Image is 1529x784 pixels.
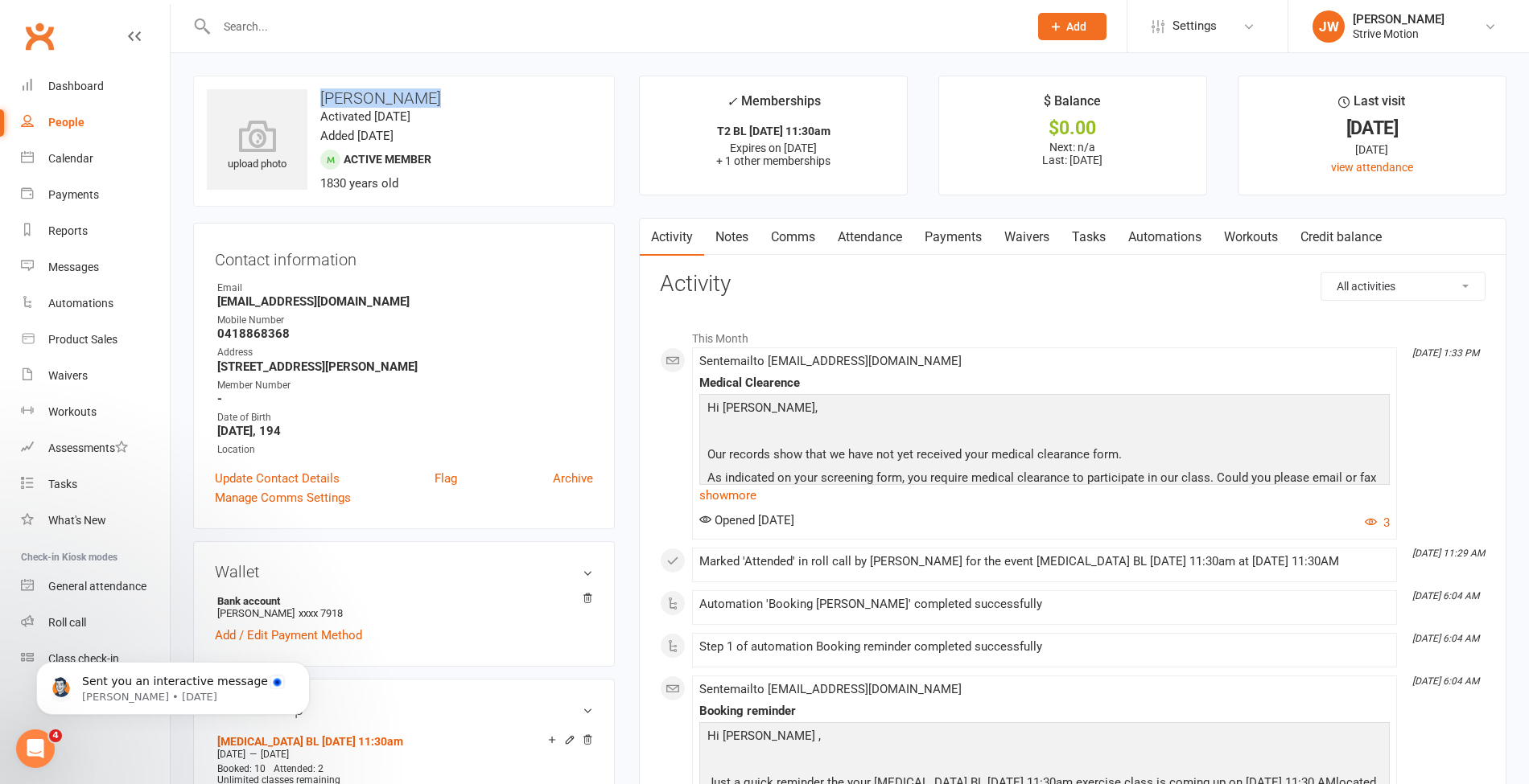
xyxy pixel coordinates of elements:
span: 1830 years old [320,176,398,191]
a: What's New [21,503,170,539]
div: Reports [48,224,88,237]
a: Assessments [21,430,170,466]
span: Active member [344,153,431,166]
a: Payments [21,177,170,213]
span: [DATE] [261,749,289,760]
a: Dashboard [21,68,170,105]
p: Hi [PERSON_NAME], [703,398,1386,421]
strong: [DATE], 194 [217,424,593,438]
a: Manage Comms Settings [215,488,351,507]
div: upload photo [207,120,307,173]
div: Calendar [48,152,93,165]
a: Comms [760,219,826,256]
div: Payments [48,188,99,201]
a: Attendance [826,219,913,256]
input: Search... [212,15,1017,38]
a: Update Contact Details [215,469,340,488]
div: Waivers [48,369,88,382]
h3: Contact information [215,244,593,269]
a: Archive [553,469,593,488]
button: Add [1038,13,1107,40]
a: Tasks [21,466,170,503]
iframe: Intercom live chat [16,729,55,768]
a: Add / Edit Payment Method [215,626,362,645]
div: JW [1313,10,1345,43]
div: Step 1 of automation Booking reminder completed successfully [699,640,1390,654]
iframe: Intercom notifications message [12,628,334,741]
i: [DATE] 6:04 AM [1412,675,1479,687]
div: Roll call [48,616,86,629]
a: view attendance [1331,161,1413,174]
a: Clubworx [19,16,60,56]
div: What's New [48,514,106,527]
h3: Membership [215,700,593,718]
h3: Wallet [215,563,593,581]
strong: Bank account [217,595,585,607]
i: [DATE] 6:04 AM [1412,633,1479,644]
p: As indicated on your screening form, you require medical clearance to participate in our class. C... [703,468,1386,511]
span: Opened [DATE] [699,513,794,527]
strong: - [217,392,593,406]
a: Automations [1117,219,1213,256]
div: Location [217,442,593,458]
strong: T2 BL [DATE] 11:30am [717,125,830,138]
div: Automation 'Booking [PERSON_NAME]' completed successfully [699,597,1390,611]
div: Address [217,345,593,360]
div: Tasks [48,478,77,491]
div: Memberships [727,91,821,121]
h3: Activity [660,272,1486,297]
i: [DATE] 6:04 AM [1412,590,1479,601]
a: Messages [21,249,170,285]
a: People [21,105,170,141]
li: [PERSON_NAME] [215,593,593,622]
div: Strive Motion [1353,27,1445,41]
a: Workouts [21,394,170,430]
a: [MEDICAL_DATA] BL [DATE] 11:30am [217,735,403,748]
i: [DATE] 1:33 PM [1412,347,1479,359]
div: General attendance [48,580,146,593]
div: Last visit [1338,91,1405,120]
i: ✓ [727,94,737,109]
div: Dashboard [48,80,104,92]
a: Payments [913,219,993,256]
strong: [STREET_ADDRESS][PERSON_NAME] [217,359,593,374]
a: Tasks [1061,219,1117,256]
a: Product Sales [21,322,170,358]
div: Workouts [48,405,97,418]
div: Email [217,281,593,296]
div: [PERSON_NAME] [1353,12,1445,27]
p: Hi [PERSON_NAME] , [703,726,1386,749]
a: Calendar [21,141,170,177]
div: [DATE] [1253,120,1491,137]
strong: [EMAIL_ADDRESS][DOMAIN_NAME] [217,294,593,309]
span: xxxx 7918 [299,607,343,619]
div: — [213,748,593,761]
div: People [48,116,84,129]
div: Date of Birth [217,410,593,425]
a: Automations [21,285,170,322]
a: General attendance kiosk mode [21,569,170,605]
div: Messages [48,261,99,273]
li: This Month [660,322,1486,347]
a: Waivers [21,358,170,394]
div: Member Number [217,378,593,393]
button: 3 [1365,513,1390,532]
a: show more [699,484,1390,507]
div: Mobile Number [217,313,593,328]
div: $0.00 [954,120,1192,137]
a: Credit balance [1289,219,1393,256]
div: Medical Clearence [699,376,1390,390]
h3: [PERSON_NAME] [207,89,601,107]
span: Add [1066,20,1086,33]
a: Roll call [21,605,170,641]
time: Added [DATE] [320,129,394,143]
div: $ Balance [1044,91,1101,120]
div: [DATE] [1253,141,1491,158]
a: Workouts [1213,219,1289,256]
span: [DATE] [217,749,245,760]
div: Product Sales [48,333,117,346]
